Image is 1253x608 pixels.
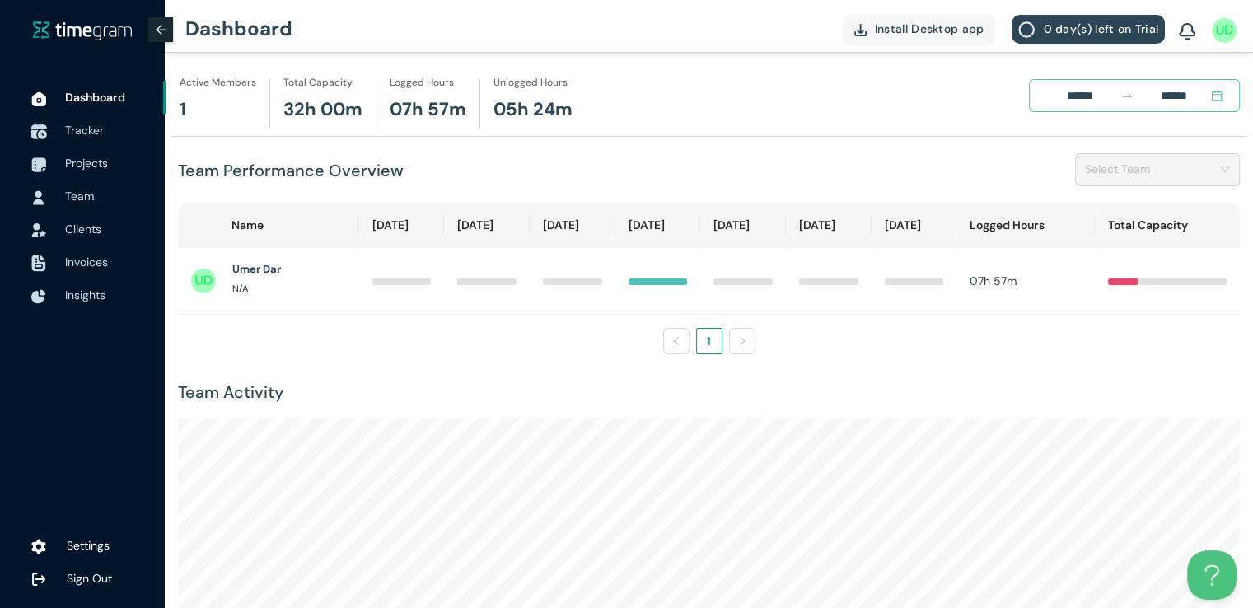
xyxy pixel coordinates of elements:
[65,222,101,236] span: Clients
[155,24,166,35] span: arrow-left
[390,96,466,124] h1: 07h 57m
[31,539,46,555] img: settings.78e04af822cf15d41b38c81147b09f22.svg
[185,4,292,54] h1: Dashboard
[31,91,46,106] img: DashboardIcon
[65,90,125,105] span: Dashboard
[30,124,47,140] img: TimeTrackerIcon
[970,272,1082,290] div: 07h 57m
[671,336,681,346] span: left
[697,329,722,353] a: 1
[1043,20,1158,38] span: 0 day(s) left on Trial
[444,203,530,248] th: [DATE]
[31,289,46,304] img: InsightsIcon
[1179,23,1195,41] img: BellIcon
[1187,550,1237,600] iframe: Toggle Customer Support
[696,328,722,354] li: 1
[729,328,755,354] li: Next Page
[615,203,701,248] th: [DATE]
[31,572,46,587] img: logOut.ca60ddd252d7bab9102ea2608abe0238.svg
[65,189,94,203] span: Team
[493,75,568,91] h1: Unlogged Hours
[33,21,132,40] img: timegram
[359,203,445,248] th: [DATE]
[1095,203,1240,248] th: Total Capacity
[178,158,404,184] h1: Team Performance Overview
[65,255,108,269] span: Invoices
[178,203,359,248] th: Name
[872,203,957,248] th: [DATE]
[390,75,454,91] h1: Logged Hours
[67,571,112,586] span: Sign Out
[283,75,353,91] h1: Total Capacity
[178,380,1240,405] h1: Team Activity
[956,203,1095,248] th: Logged Hours
[843,15,996,44] button: Install Desktop app
[283,96,362,124] h1: 32h 00m
[493,96,573,124] h1: 05h 24m
[31,157,46,172] img: ProjectIcon
[31,190,46,205] img: UserIcon
[700,203,786,248] th: [DATE]
[875,20,984,38] span: Install Desktop app
[232,261,281,278] h1: Umer Dar
[65,156,108,171] span: Projects
[1012,15,1165,44] button: 0 day(s) left on Trial
[65,123,104,138] span: Tracker
[65,288,105,302] span: Insights
[729,328,755,354] button: right
[786,203,872,248] th: [DATE]
[663,328,690,354] button: left
[31,255,46,272] img: InvoiceIcon
[232,282,248,296] h1: N/A
[180,96,186,124] h1: 1
[737,336,747,346] span: right
[33,20,132,40] a: timegram
[31,223,46,237] img: InvoiceIcon
[191,269,216,293] img: UserIcon
[180,75,256,91] h1: Active Members
[530,203,615,248] th: [DATE]
[854,24,867,36] img: DownloadApp
[1120,89,1134,102] span: swap-right
[1212,18,1237,43] img: UserIcon
[1120,89,1134,102] span: to
[663,328,690,354] li: Previous Page
[67,538,110,553] span: Settings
